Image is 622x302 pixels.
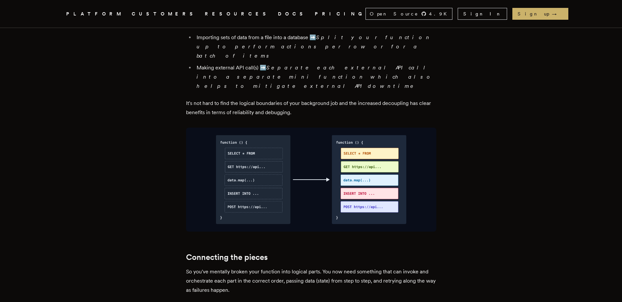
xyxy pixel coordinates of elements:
[132,10,197,18] a: CUSTOMERS
[197,34,432,59] em: Split your function up to perform actions per row or for a batch of items
[552,11,563,17] span: →
[195,63,436,91] li: Making external API call(s) ➡️
[66,10,124,18] button: PLATFORM
[197,64,434,89] em: Separate each external API call into a separate mini function which also helps to mitigate extern...
[512,8,568,20] a: Sign up
[195,33,436,61] li: Importing sets of data from a file into a database ➡️
[429,11,451,17] span: 4.9 K
[186,253,436,262] h2: Connecting the pieces
[278,10,307,18] a: DOCS
[186,99,436,117] p: It's not hard to find the logical boundaries of your background job and the increased decoupling ...
[458,8,507,20] a: Sign In
[186,128,436,232] img: A diagram highlighting distinct parts of a function
[370,11,419,17] span: Open Source
[315,10,365,18] a: PRICING
[205,10,270,18] button: RESOURCES
[186,267,436,295] p: So you've mentally broken your function into logical parts. You now need something that can invok...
